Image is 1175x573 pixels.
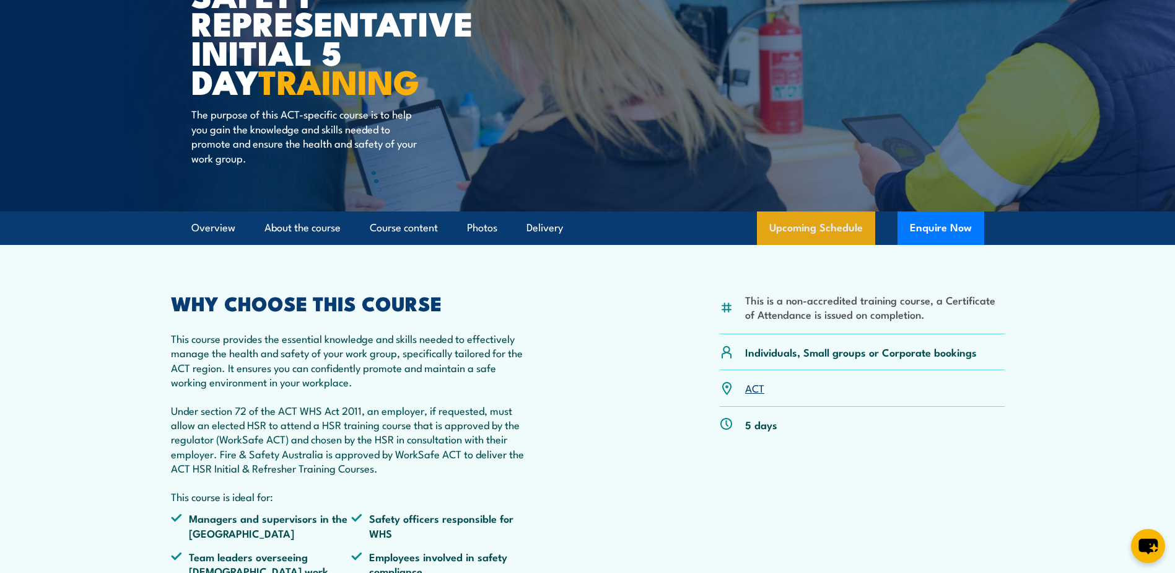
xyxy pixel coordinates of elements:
[745,380,764,395] a: ACT
[264,211,341,244] a: About the course
[745,417,777,432] p: 5 days
[351,511,532,540] li: Safety officers responsible for WHS
[757,211,875,245] a: Upcoming Schedule
[171,511,352,540] li: Managers and supervisors in the [GEOGRAPHIC_DATA]
[171,294,533,311] h2: WHY CHOOSE THIS COURSE
[171,489,533,504] p: This course is ideal for:
[526,211,563,244] a: Delivery
[191,107,417,165] p: The purpose of this ACT-specific course is to help you gain the knowledge and skills needed to pr...
[1131,529,1165,563] button: chat-button
[898,211,984,245] button: Enquire Now
[467,211,497,244] a: Photos
[370,211,438,244] a: Course content
[171,403,533,476] p: Under section 72 of the ACT WHS Act 2011, an employer, if requested, must allow an elected HSR to...
[171,331,533,389] p: This course provides the essential knowledge and skills needed to effectively manage the health a...
[258,55,419,106] strong: TRAINING
[745,293,1005,322] li: This is a non-accredited training course, a Certificate of Attendance is issued on completion.
[191,211,235,244] a: Overview
[745,345,977,359] p: Individuals, Small groups or Corporate bookings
